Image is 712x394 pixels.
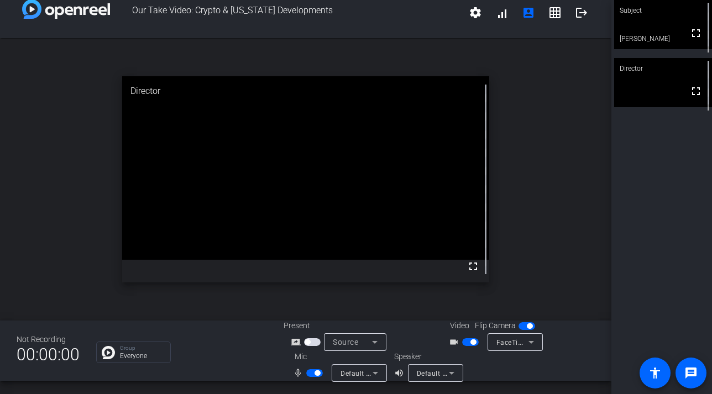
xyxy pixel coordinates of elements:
mat-icon: settings [469,6,482,19]
div: Not Recording [17,334,80,345]
div: Mic [284,351,394,363]
mat-icon: screen_share_outline [291,335,304,349]
span: Video [450,320,469,332]
div: Director [614,58,712,79]
span: Flip Camera [475,320,516,332]
div: Present [284,320,394,332]
mat-icon: volume_up [394,366,407,380]
span: FaceTime HD Camera (C4E1:9BFB) [496,338,610,346]
mat-icon: mic_none [293,366,306,380]
mat-icon: fullscreen [689,27,703,40]
mat-icon: account_box [522,6,535,19]
div: Director [122,76,489,106]
mat-icon: fullscreen [689,85,703,98]
mat-icon: accessibility [648,366,662,380]
span: Default - MacBook Air Microphone (Built-in) [341,369,480,377]
mat-icon: videocam_outline [449,335,462,349]
span: Default - MacBook Air Speakers (Built-in) [417,369,548,377]
mat-icon: message [684,366,698,380]
mat-icon: grid_on [548,6,562,19]
span: Source [333,338,358,346]
p: Everyone [120,353,165,359]
img: Chat Icon [102,346,115,359]
p: Group [120,345,165,351]
mat-icon: fullscreen [467,260,480,273]
div: Speaker [394,351,460,363]
span: 00:00:00 [17,341,80,368]
mat-icon: logout [575,6,588,19]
